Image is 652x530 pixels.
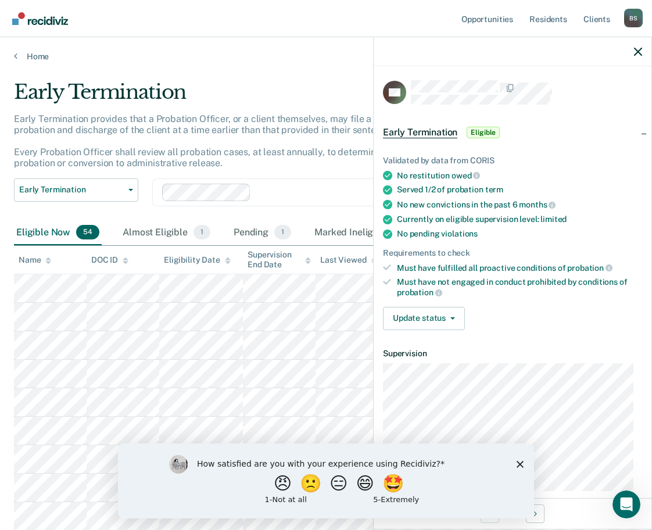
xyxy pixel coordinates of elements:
div: Currently on eligible supervision level: [397,214,642,224]
span: 54 [76,225,99,240]
span: violations [441,229,478,238]
span: Early Termination [19,185,124,195]
button: Next Opportunity [526,504,544,523]
span: 1 [194,225,210,240]
span: Early Termination [383,127,457,138]
div: Requirements to check [383,248,642,258]
span: Eligible [467,127,500,138]
a: Home [14,51,638,62]
span: limited [540,214,567,224]
button: Update status [383,307,465,330]
div: Served 1/2 of probation [397,185,642,195]
iframe: Survey by Kim from Recidiviz [118,443,534,518]
div: Marked Ineligible [312,220,415,246]
span: 1 [274,225,291,240]
button: Profile dropdown button [624,9,643,27]
div: No pending [397,229,642,239]
div: B S [624,9,643,27]
span: probation [397,288,442,297]
div: Must have not engaged in conduct prohibited by conditions of [397,277,642,297]
div: Eligibility Date [164,255,231,265]
div: Eligible Now [14,220,102,246]
div: Almost Eligible [120,220,213,246]
div: No restitution [397,170,642,181]
span: term [485,185,503,194]
div: Validated by data from CORIS [383,156,642,166]
span: owed [452,171,480,180]
div: Must have fulfilled all proactive conditions of [397,263,642,273]
div: Early TerminationEligible [374,114,651,151]
p: Early Termination provides that a Probation Officer, or a client themselves, may file a motion wi... [14,113,586,169]
div: No new convictions in the past 6 [397,199,642,210]
div: Early Termination [14,80,601,113]
div: Last Viewed [320,255,377,265]
div: Name [19,255,51,265]
span: months [519,200,556,209]
div: Pending [231,220,293,246]
div: DOC ID [91,255,128,265]
span: probation [567,263,612,273]
iframe: Intercom live chat [612,490,640,518]
dt: Supervision [383,349,642,359]
div: Supervision End Date [248,250,311,270]
img: Recidiviz [12,12,68,25]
